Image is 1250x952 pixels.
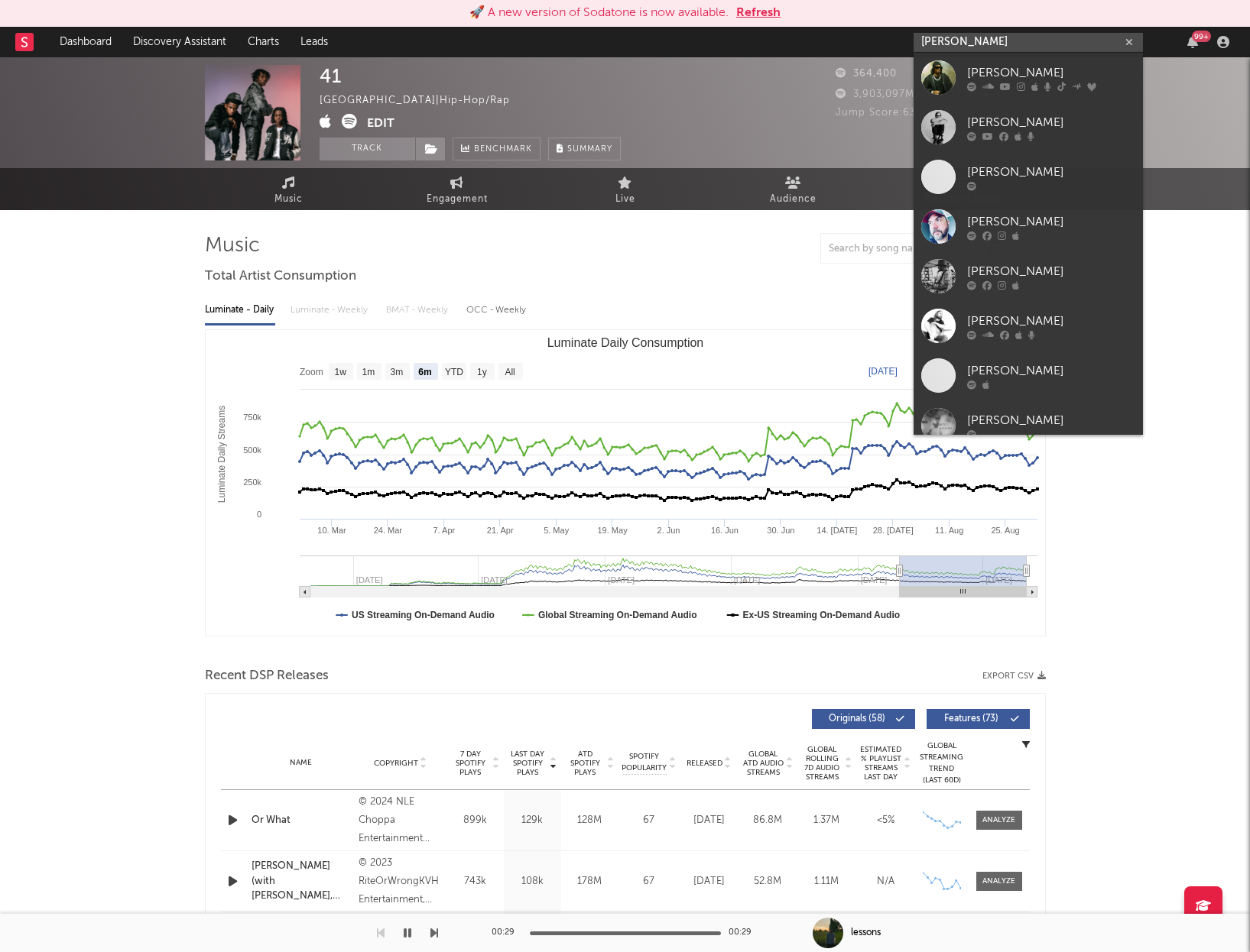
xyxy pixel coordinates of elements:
div: [PERSON_NAME] [967,212,1135,231]
span: Last Day Spotify Plays [508,750,548,777]
text: 1y [477,367,487,377]
text: 1w [334,367,346,377]
text: Zoom [300,367,323,377]
span: Engagement [427,190,488,209]
div: 86.8M [742,813,794,828]
div: [PERSON_NAME] [967,262,1135,280]
span: Recent DSP Releases [205,667,329,685]
text: 6m [418,367,431,377]
a: Audience [709,168,878,210]
text: YTD [444,367,463,377]
span: Audience [770,190,817,209]
text: Global Streaming On-Demand Audio [537,610,696,620]
span: 7 Day Spotify Plays [450,750,491,777]
text: 28. [DATE] [872,526,913,535]
div: 128M [565,813,615,828]
span: ATD Spotify Plays [565,750,606,777]
a: Or What [252,813,352,828]
div: 743k [450,874,500,889]
span: Copyright [374,759,418,768]
div: 52.8M [742,874,794,889]
div: Name [252,757,352,769]
div: 178M [565,874,615,889]
div: 1.37M [801,813,852,828]
span: Benchmark [474,141,532,159]
a: Music [205,168,373,210]
div: 41 [320,65,342,87]
a: [PERSON_NAME] [914,301,1143,351]
span: Spotify Popularity [622,751,667,774]
a: Dashboard [49,27,122,57]
input: Search by song name or URL [821,243,982,255]
div: [PERSON_NAME] [967,63,1135,82]
text: 0 [256,510,261,519]
text: 750k [243,413,261,422]
text: 11. Aug [934,526,963,535]
div: 129k [508,813,557,828]
text: Ex-US Streaming On-Demand Audio [742,610,900,620]
text: 5. May [544,526,570,535]
span: Summary [567,145,612,154]
span: Estimated % Playlist Streams Last Day [860,745,902,782]
span: Total Artist Consumption [205,267,356,286]
a: [PERSON_NAME] [914,202,1143,251]
a: Playlists/Charts [878,168,1046,210]
div: 99 + [1192,31,1211,42]
a: [PERSON_NAME] [914,53,1143,102]
div: OCC - Weekly [466,297,528,323]
div: [PERSON_NAME] [967,312,1135,330]
span: Live [615,190,635,209]
a: Engagement [373,168,541,210]
div: 1.11M [801,874,852,889]
text: 30. Jun [767,526,794,535]
text: 250k [243,478,261,487]
button: Originals(58) [812,709,915,729]
div: [GEOGRAPHIC_DATA] | Hip-Hop/Rap [320,92,528,110]
input: Search for artists [914,33,1143,52]
text: 19. May [597,526,628,535]
button: Refresh [736,4,781,22]
text: Luminate Daily Streams [216,406,227,503]
text: 21. Apr [486,526,513,535]
a: [PERSON_NAME] [914,152,1143,202]
text: 24. Mar [373,526,402,535]
svg: Luminate Daily Consumption [206,330,1045,636]
button: Track [320,138,415,160]
div: [PERSON_NAME] [967,113,1135,131]
div: 00:29 [729,924,759,942]
text: 16. Jun [710,526,738,535]
div: 67 [622,813,676,828]
span: Released [687,759,722,768]
text: [DATE] [869,366,898,377]
div: © 2024 NLE Choppa Entertainment Inc., under exclusive license to Warner Records Inc. [359,793,442,848]
div: [PERSON_NAME] [967,411,1135,429]
text: All [505,367,515,377]
div: [PERSON_NAME] [967,163,1135,181]
span: Jump Score: 63.5 [836,108,925,118]
span: Music [274,190,303,209]
div: [DATE] [683,813,735,828]
div: [PERSON_NAME] [967,361,1135,380]
button: 99+ [1187,36,1198,48]
a: Live [541,168,709,210]
a: Charts [237,27,290,57]
text: 10. Mar [317,526,346,535]
text: 7. Apr [433,526,455,535]
text: US Streaming On-Demand Audio [352,610,495,620]
a: [PERSON_NAME] (with [PERSON_NAME], [PERSON_NAME] & [PERSON_NAME]) [252,859,352,904]
a: [PERSON_NAME] [914,251,1143,301]
button: Edit [367,114,394,133]
div: 00:29 [492,924,522,942]
span: Global ATD Audio Streams [742,750,784,777]
a: Leads [290,27,339,57]
a: [PERSON_NAME] [914,400,1143,450]
text: 25. Aug [991,526,1019,535]
text: 3m [390,367,403,377]
div: lessons [851,926,881,940]
text: 1m [362,367,375,377]
div: 899k [450,813,500,828]
text: Luminate Daily Consumption [547,336,703,349]
div: 108k [508,874,557,889]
